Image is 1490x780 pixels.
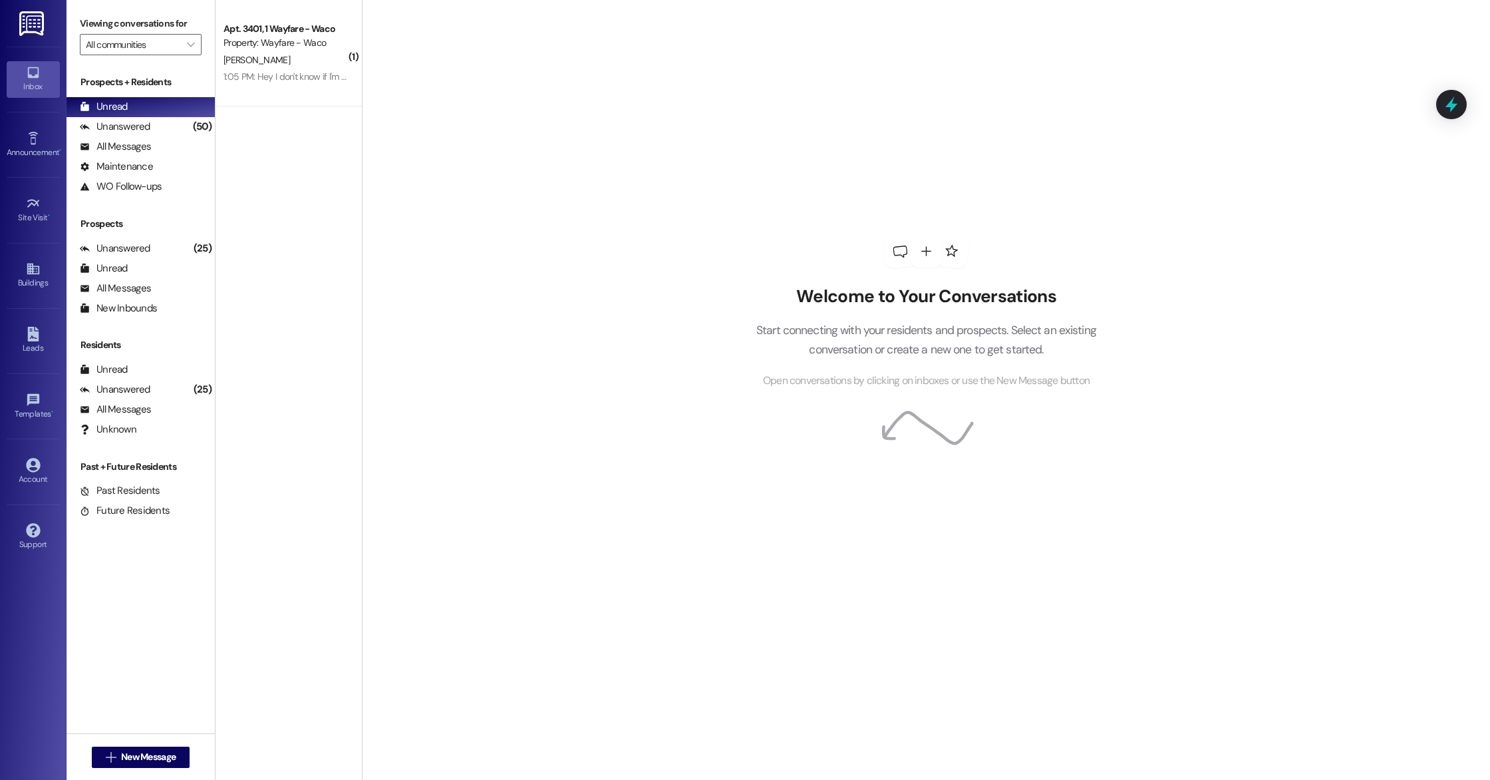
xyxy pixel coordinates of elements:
span: • [51,407,53,417]
div: Unanswered [80,383,150,397]
a: Account [7,454,60,490]
h2: Welcome to Your Conversations [736,286,1116,307]
div: (25) [190,238,215,259]
div: Future Residents [80,504,170,518]
div: Maintenance [80,160,153,174]
img: ResiDesk Logo [19,11,47,36]
a: Buildings [7,258,60,293]
div: Past Residents [80,484,160,498]
div: New Inbounds [80,301,157,315]
div: All Messages [80,403,151,417]
span: New Message [121,750,176,764]
div: Property: Wayfare - Waco [223,36,347,50]
div: Unknown [80,423,136,437]
span: [PERSON_NAME] [223,54,290,66]
div: All Messages [80,140,151,154]
div: Residents [67,338,215,352]
i:  [106,752,116,763]
div: Unread [80,100,128,114]
div: Unanswered [80,242,150,256]
div: 1:05 PM: Hey I don't know if I'm using the washer right. If [PERSON_NAME] has time [DATE], I'd lo... [223,71,686,83]
div: (25) [190,379,215,400]
a: Site Visit • [7,192,60,228]
div: Prospects + Residents [67,75,215,89]
div: Unread [80,262,128,276]
span: • [59,146,61,155]
input: All communities [86,34,180,55]
div: Unread [80,363,128,377]
div: Prospects [67,217,215,231]
span: Open conversations by clicking on inboxes or use the New Message button [763,373,1090,389]
a: Leads [7,323,60,359]
label: Viewing conversations for [80,13,202,34]
a: Templates • [7,389,60,425]
div: All Messages [80,282,151,295]
p: Start connecting with your residents and prospects. Select an existing conversation or create a n... [736,321,1116,359]
a: Inbox [7,61,60,97]
a: Support [7,519,60,555]
div: WO Follow-ups [80,180,162,194]
div: Unanswered [80,120,150,134]
span: • [48,211,50,220]
div: Apt. 3401, 1 Wayfare - Waco [223,22,347,36]
div: Past + Future Residents [67,460,215,474]
i:  [187,39,194,50]
div: (50) [190,116,215,137]
button: New Message [92,747,190,768]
